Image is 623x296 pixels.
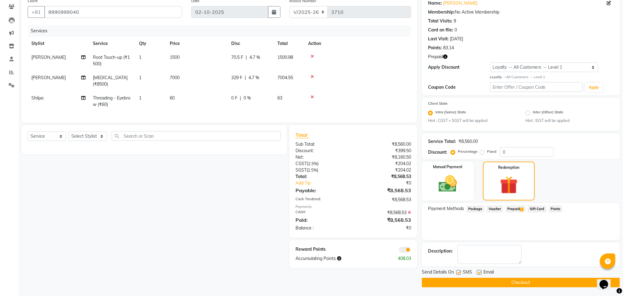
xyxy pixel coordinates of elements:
div: Paid: [291,216,353,224]
label: Intra (Same) State [435,109,466,117]
div: ₹8,568.53 [353,209,416,216]
span: 2.5% [308,168,317,172]
input: Search or Scan [112,131,281,141]
span: Points [549,205,562,213]
input: Enter Offer / Coupon Code [490,82,583,92]
span: 0 F [231,95,237,101]
label: Percentage [458,149,478,154]
input: Search by Name/Mobile/Email/Code [44,6,182,18]
span: 70.5 F [231,54,243,61]
button: Apply [585,83,603,92]
th: Qty [135,37,166,51]
span: | [240,95,241,101]
label: Manual Payment [433,164,463,170]
div: Sub Total: [291,141,353,148]
strong: Loyalty → [490,75,506,79]
div: Total: [291,173,353,180]
div: Payable: [291,187,353,194]
div: ₹8,560.00 [458,138,478,145]
div: Apply Discount [428,64,490,71]
span: 7004.55 [277,75,293,80]
span: 1500 [170,55,180,60]
span: Total [296,132,310,138]
div: All Customers → Level 1 [490,75,614,80]
div: ₹8,560.00 [353,141,416,148]
th: Action [304,37,411,51]
span: [MEDICAL_DATA] (₹8500) [93,75,128,87]
th: Stylist [28,37,89,51]
div: Description: [428,248,453,254]
div: Discount: [291,148,353,154]
div: ₹399.50 [353,148,416,154]
span: CGST [296,161,307,166]
div: Total Visits: [428,18,452,24]
span: 0 % [244,95,251,101]
span: [PERSON_NAME] [31,55,66,60]
span: | [246,54,247,61]
div: ₹204.02 [353,160,416,167]
div: Points: [428,45,442,51]
span: Shilpa [31,95,43,101]
label: Fixed [487,149,496,154]
div: 83.14 [443,45,454,51]
span: Package [466,205,484,213]
iframe: chat widget [597,271,617,290]
th: Service [89,37,135,51]
div: ₹204.02 [353,167,416,173]
div: ₹8,160.50 [353,154,416,160]
div: Service Total: [428,138,456,145]
span: 4.7 % [248,75,259,81]
div: Balance : [291,225,353,231]
div: Card on file: [428,27,453,33]
div: ₹0 [364,180,416,186]
span: 1 [139,55,141,60]
span: Threading - Eyebrow (₹60) [93,95,130,107]
span: SGST [296,167,307,173]
span: Voucher [487,205,503,213]
span: 2.5% [308,161,317,166]
div: Discount: [428,149,447,156]
div: ( ) [291,167,353,173]
div: ₹8,568.53 [353,197,416,203]
div: No Active Membership [428,9,614,15]
small: Hint : IGST will be applied [526,118,614,124]
span: [PERSON_NAME] [31,75,66,80]
span: 1 [139,95,141,101]
span: 60 [170,95,175,101]
small: Hint : CGST + SGST will be applied [428,118,516,124]
div: Payments [296,204,411,209]
span: 63 [277,95,282,101]
span: | [245,75,246,81]
span: 7000 [170,75,180,80]
span: 329 F [231,75,242,81]
div: Reward Points [291,246,353,253]
span: Prepaid [506,205,526,213]
span: Gift Card [528,205,546,213]
div: ( ) [291,160,353,167]
div: Cash Tendered: [291,197,353,203]
div: ₹8,568.53 [353,173,416,180]
img: _gift.svg [494,174,523,196]
th: Price [166,37,228,51]
button: +91 [28,6,45,18]
span: 1 [520,208,523,211]
div: Coupon Code [428,84,490,91]
button: Checkout [422,278,620,287]
div: Services [28,25,416,37]
div: Accumulating Points [291,255,385,262]
div: Net: [291,154,353,160]
span: SMS [463,269,472,277]
div: Membership: [428,9,455,15]
th: Disc [228,37,274,51]
div: ₹8,568.53 [353,216,416,224]
span: Send Details On [422,269,454,277]
label: Client State [428,101,448,106]
a: Add Tip [291,180,364,186]
th: Total [274,37,304,51]
div: [DATE] [450,36,463,42]
div: ₹0 [353,225,416,231]
span: 1500.98 [277,55,293,60]
span: Email [483,269,494,277]
span: 4.7 % [249,54,260,61]
span: Payment Methods [428,205,464,212]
